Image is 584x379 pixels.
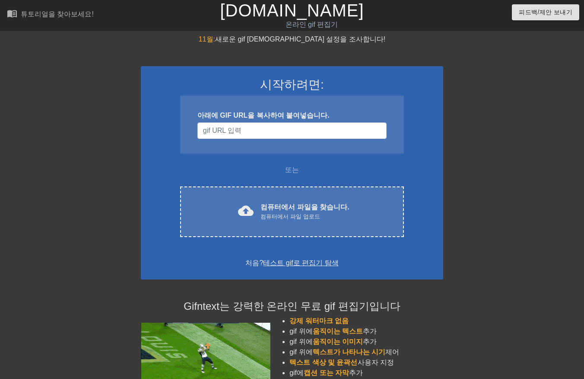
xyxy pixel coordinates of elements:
li: gif 위에 제어 [289,347,443,357]
div: 처음? [152,258,432,268]
h3: 시작하려면: [152,77,432,92]
div: 새로운 gif [DEMOGRAPHIC_DATA] 설정을 조사합니다! [141,34,443,45]
h4: Gifntext는 강력한 온라인 무료 gif 편집기입니다 [141,300,443,313]
a: 튜토리얼을 찾아보세요! [7,8,94,22]
span: 11월: [199,35,215,43]
div: 또는 [163,165,421,175]
div: 튜토리얼을 찾아보세요! [21,10,94,18]
a: [DOMAIN_NAME] [220,1,364,20]
li: gif 위에 추가 [289,337,443,347]
span: 피드백/제안 보내기 [519,7,572,18]
li: gif에 추가 [289,368,443,378]
a: 테스트 gif로 편집기 탐색 [263,259,338,267]
span: menu_book [7,8,17,19]
span: 텍스트가 나타나는 시기 [313,348,386,356]
span: 움직이는 이미지 [313,338,363,345]
input: 사용자 이름 [197,122,387,139]
div: 컴퓨터에서 파일 업로드 [260,212,349,221]
div: 아래에 GIF URL을 복사하여 붙여넣습니다. [197,110,387,121]
div: 온라인 gif 편집기 [199,19,425,30]
span: 캡션 또는 자막 [304,369,349,376]
span: 강제 워터마크 없음 [289,317,349,324]
span: 움직이는 텍스트 [313,328,363,335]
li: 사용자 지정 [289,357,443,368]
button: 피드백/제안 보내기 [512,4,579,20]
span: 텍스트 색상 및 윤곽선 [289,359,357,366]
span: cloud_upload [238,203,254,218]
font: 컴퓨터에서 파일을 찾습니다. [260,203,349,211]
li: gif 위에 추가 [289,326,443,337]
